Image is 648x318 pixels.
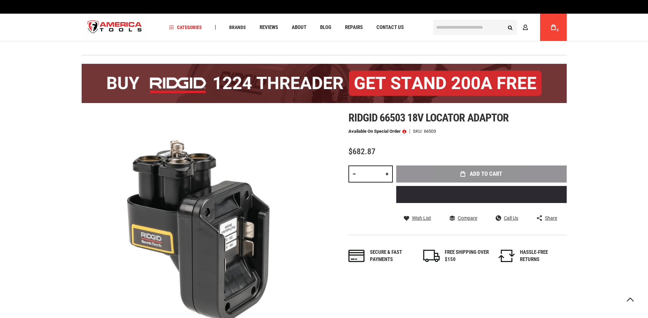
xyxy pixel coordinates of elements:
div: Secure & fast payments [370,249,414,263]
span: Share [545,216,557,220]
a: Blog [317,23,334,32]
a: Contact Us [373,23,407,32]
strong: SKU [413,129,424,133]
a: Wish List [404,215,431,221]
span: Repairs [345,25,363,30]
img: BOGO: Buy the RIDGID® 1224 Threader (26092), get the 92467 200A Stand FREE! [82,64,567,103]
span: 0 [557,28,559,32]
span: Categories [169,25,202,30]
span: About [292,25,306,30]
div: 66503 [424,129,436,133]
a: Categories [166,23,205,32]
img: returns [498,250,515,262]
a: Brands [226,23,249,32]
img: America Tools [82,15,148,40]
a: Call Us [496,215,518,221]
a: Compare [450,215,477,221]
span: Brands [229,25,246,30]
a: store logo [82,15,148,40]
span: Ridgid 66503 18v locator adaptor [348,111,509,124]
p: Available on Special Order [348,129,406,134]
a: About [289,23,309,32]
a: Reviews [257,23,281,32]
img: shipping [423,250,440,262]
div: FREE SHIPPING OVER $150 [445,249,489,263]
a: Repairs [342,23,366,32]
span: Contact Us [376,25,404,30]
span: Call Us [504,216,518,220]
span: Compare [458,216,477,220]
span: Reviews [260,25,278,30]
span: Wish List [412,216,431,220]
div: HASSLE-FREE RETURNS [520,249,564,263]
span: $682.87 [348,147,375,156]
a: 0 [547,14,560,41]
img: payments [348,250,365,262]
button: Search [504,21,517,34]
span: Blog [320,25,331,30]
